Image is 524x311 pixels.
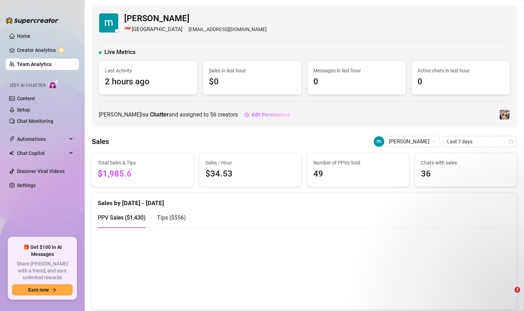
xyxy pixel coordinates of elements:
span: 2 hours ago [105,75,191,89]
a: Content [17,96,35,101]
span: [PERSON_NAME] [124,12,267,25]
div: [EMAIL_ADDRESS][DOMAIN_NAME] [124,25,267,34]
span: Number of PPVs Sold [313,159,403,167]
div: Sales by [DATE] - [DATE] [98,193,511,208]
button: Edit Permissions [244,109,290,120]
span: Messages in last hour [313,67,400,74]
img: logo-BBDzfeDw.svg [6,17,59,24]
h4: Sales [92,137,109,146]
span: $1,985.6 [98,167,188,181]
span: setting [244,112,249,117]
a: Settings [17,183,36,188]
span: Share [PERSON_NAME] with a friend, and earn unlimited rewards [12,261,73,281]
span: arrow-right [52,287,56,292]
span: Edit Permissions [252,112,290,118]
span: Chats with sales [421,159,511,167]
span: Sales / Hour [205,159,295,167]
span: 36 [421,167,511,181]
img: mia maria [374,136,384,147]
img: Chat Copilot [9,151,14,156]
span: Sales in last hour [209,67,295,74]
a: Discover Viral Videos [17,168,65,174]
span: calendar [509,139,513,144]
a: Setup [17,107,30,113]
a: Team Analytics [17,61,52,67]
a: Chat Monitoring [17,118,53,124]
span: 49 [313,167,403,181]
span: Izzy AI Chatter [10,82,46,89]
iframe: Intercom live chat [500,287,517,304]
span: $34.53 [205,167,295,181]
span: Chat Copilot [17,148,67,159]
span: 🎁 Get $100 in AI Messages [12,244,73,258]
span: $0 [209,75,295,89]
span: thunderbolt [9,136,15,142]
button: Earn nowarrow-right [12,284,73,295]
img: mia maria [99,13,118,32]
span: Earn now [28,287,49,293]
img: Veronica [500,110,510,120]
span: Last Activity [105,67,191,74]
span: 2 [514,287,520,293]
span: 🇸🇬 [124,25,131,34]
span: [PERSON_NAME] is a and assigned to creators [99,110,238,119]
a: Home [17,33,30,39]
b: Chatter [150,111,169,118]
span: PPV Sales ( $1,430 ) [98,214,146,221]
span: mia maria [389,136,436,147]
img: AI Chatter [48,79,59,90]
span: Tips ( $556 ) [157,214,186,221]
span: 0 [313,75,400,89]
span: Live Metrics [104,48,135,56]
span: Automations [17,133,67,145]
span: Total Sales & Tips [98,159,188,167]
span: [GEOGRAPHIC_DATA] [132,25,182,34]
span: Last 7 days [447,136,513,147]
span: Active chats in last hour [417,67,504,74]
span: 56 [210,111,216,118]
a: Creator Analytics exclamation-circle [17,44,73,56]
span: 0 [417,75,504,89]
